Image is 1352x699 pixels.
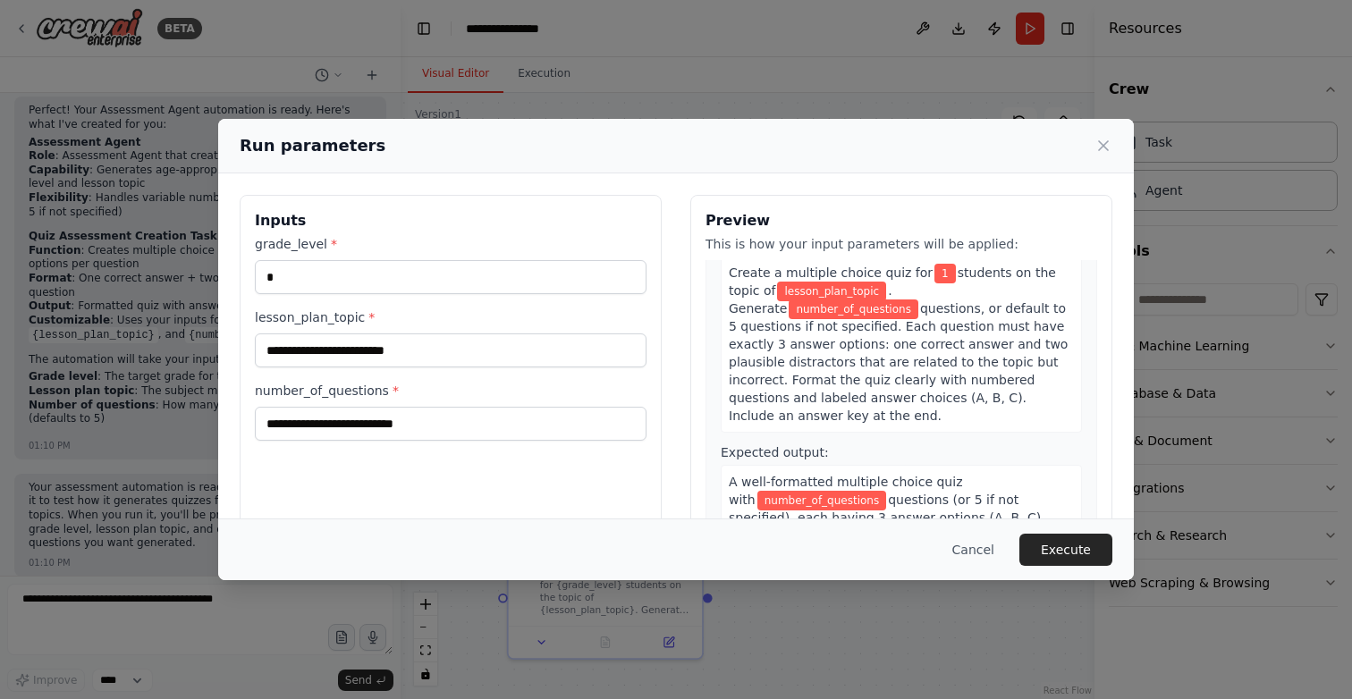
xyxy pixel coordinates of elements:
[706,235,1097,253] p: This is how your input parameters will be applied:
[255,308,646,326] label: lesson_plan_topic
[255,210,646,232] h3: Inputs
[789,299,918,319] span: Variable: number_of_questions
[1019,534,1112,566] button: Execute
[729,265,1056,298] span: students on the topic of
[729,493,1064,596] span: questions (or 5 if not specified), each having 3 answer options (A, B, C). One option should be c...
[240,133,385,158] h2: Run parameters
[721,445,829,459] span: Expected output:
[729,475,962,507] span: A well-formatted multiple choice quiz with
[729,283,892,316] span: . Generate
[255,235,646,253] label: grade_level
[706,210,1097,232] h3: Preview
[777,282,886,301] span: Variable: lesson_plan_topic
[934,264,956,283] span: Variable: grade_level
[255,382,646,400] label: number_of_questions
[757,491,887,510] span: Variable: number_of_questions
[729,301,1068,423] span: questions, or default to 5 questions if not specified. Each question must have exactly 3 answer o...
[729,265,933,280] span: Create a multiple choice quiz for
[938,534,1009,566] button: Cancel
